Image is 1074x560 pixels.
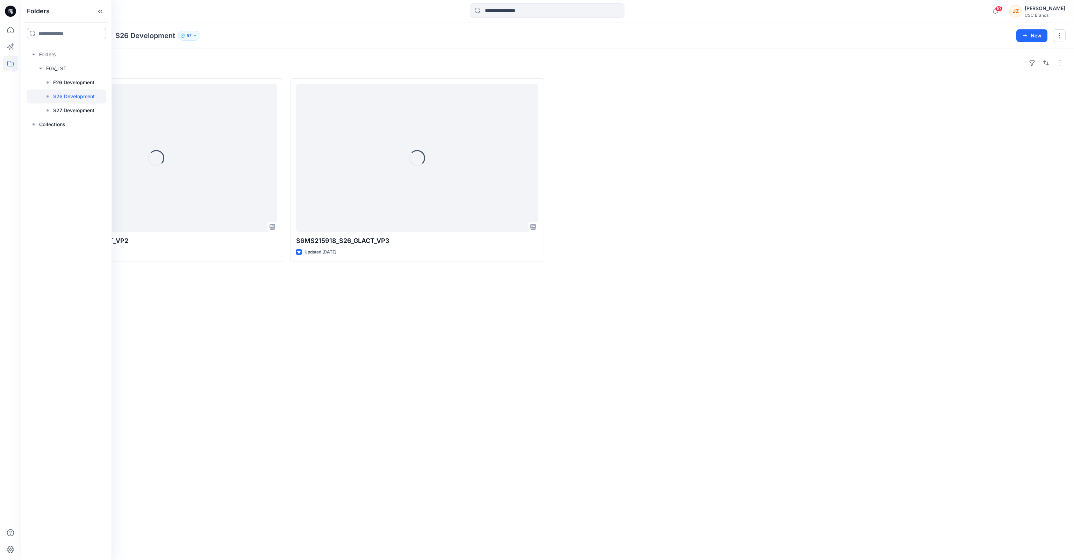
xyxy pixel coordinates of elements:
[1009,5,1022,17] div: JZ
[115,31,175,41] p: S26 Development
[1025,4,1065,13] div: [PERSON_NAME]
[296,236,538,246] p: S6MS215918_S26_GLACT_VP3
[178,31,200,41] button: 57
[35,236,277,246] p: S6MS215918_S26_GLACT_VP2
[187,32,192,40] p: 57
[1016,29,1047,42] button: New
[53,92,95,101] p: S26 Development
[53,78,94,87] p: F26 Development
[305,249,336,256] p: Updated [DATE]
[995,6,1003,12] span: 10
[1025,13,1065,18] div: CSC Brands
[53,106,94,115] p: S27 Development
[39,120,65,129] p: Collections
